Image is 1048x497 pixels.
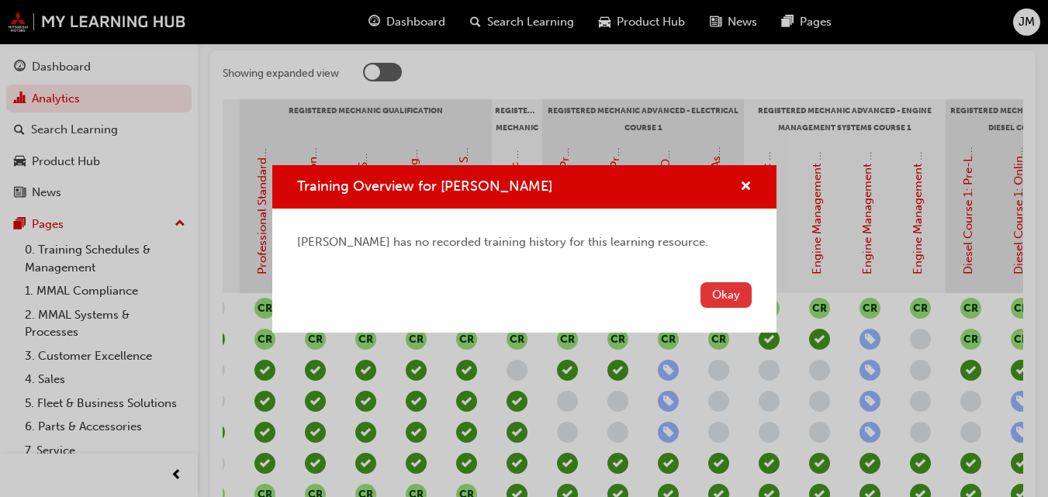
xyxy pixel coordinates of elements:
[740,178,752,197] button: cross-icon
[297,233,752,251] div: [PERSON_NAME] has no recorded training history for this learning resource.
[297,178,552,195] span: Training Overview for [PERSON_NAME]
[740,181,752,195] span: cross-icon
[272,165,776,333] div: Training Overview for JASON MCDONALD
[700,282,752,308] button: Okay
